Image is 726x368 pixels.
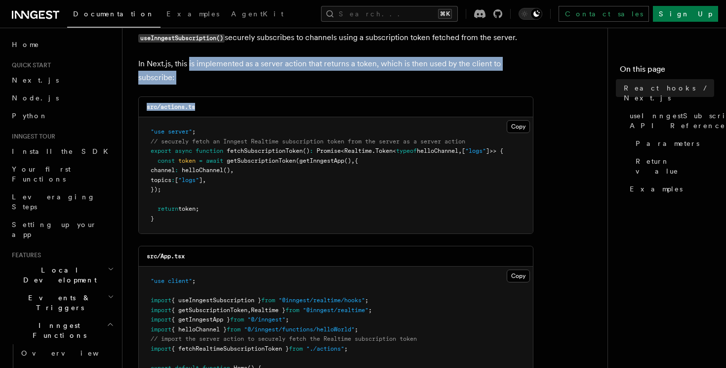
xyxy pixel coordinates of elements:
[67,3,161,28] a: Documentation
[636,156,714,176] span: Return value
[12,165,71,183] span: Your first Functions
[8,216,116,243] a: Setting up your app
[303,307,368,314] span: "@inngest/realtime"
[147,103,195,110] code: src/actions.ts
[285,307,299,314] span: from
[626,180,714,198] a: Examples
[171,316,230,323] span: { getInngestApp }
[151,345,171,352] span: import
[192,128,196,135] span: ;
[151,277,192,284] span: "use client"
[247,316,285,323] span: "@/inngest"
[368,307,372,314] span: ;
[630,184,683,194] span: Examples
[351,157,355,164] span: ,
[158,157,175,164] span: const
[8,289,116,317] button: Events & Triggers
[306,345,344,352] span: "./actions"
[12,40,40,49] span: Home
[147,253,185,260] code: src/App.tsx
[158,205,178,212] span: return
[519,8,542,20] button: Toggle dark mode
[202,177,206,184] span: ,
[375,147,393,154] span: Token
[8,251,41,259] span: Features
[8,61,51,69] span: Quick start
[417,147,458,154] span: helloChannel
[296,157,299,164] span: (
[8,293,108,313] span: Events & Triggers
[303,147,310,154] span: ()
[151,167,175,174] span: channel
[182,167,223,174] span: helloChannel
[507,120,530,133] button: Copy
[178,205,199,212] span: token;
[225,3,289,27] a: AgentKit
[261,297,275,304] span: from
[8,265,108,285] span: Local Development
[12,193,95,211] span: Leveraging Steps
[12,76,59,84] span: Next.js
[289,345,303,352] span: from
[12,147,114,155] span: Install the SDK
[171,297,261,304] span: { useInngestSubscription }
[230,167,234,174] span: ,
[632,135,714,152] a: Parameters
[341,147,344,154] span: <
[632,152,714,180] a: Return value
[138,57,533,85] p: In Next.js, this is implemented as a server action that returns a token, which is then used by th...
[151,316,171,323] span: import
[17,344,116,362] a: Overview
[171,307,247,314] span: { getSubscriptionToken
[151,177,171,184] span: topics
[199,177,202,184] span: ]
[8,160,116,188] a: Your first Functions
[73,10,155,18] span: Documentation
[465,147,486,154] span: "logs"
[247,307,251,314] span: ,
[12,94,59,102] span: Node.js
[12,221,97,238] span: Setting up your app
[8,142,116,160] a: Install the SDK
[8,107,116,125] a: Python
[8,261,116,289] button: Local Development
[227,147,303,154] span: fetchSubscriptionToken
[486,147,503,154] span: ]>> {
[365,297,368,304] span: ;
[438,9,452,19] kbd: ⌘K
[171,345,289,352] span: { fetchRealtimeSubscriptionToken }
[21,349,123,357] span: Overview
[251,307,285,314] span: Realtime }
[8,133,55,140] span: Inngest tour
[344,345,348,352] span: ;
[227,326,241,333] span: from
[344,157,351,164] span: ()
[624,83,714,103] span: React hooks / Next.js
[393,147,396,154] span: <
[199,157,202,164] span: =
[151,147,171,154] span: export
[620,63,714,79] h4: On this page
[321,6,458,22] button: Search...⌘K
[8,89,116,107] a: Node.js
[462,147,465,154] span: [
[178,177,199,184] span: "logs"
[310,147,313,154] span: :
[138,31,533,45] p: securely subscribes to channels using a subscription token fetched from the server.
[8,321,107,340] span: Inngest Functions
[8,36,116,53] a: Home
[151,215,154,222] span: }
[151,335,417,342] span: // import the server action to securely fetch the Realtime subscription token
[178,157,196,164] span: token
[8,317,116,344] button: Inngest Functions
[175,167,178,174] span: :
[636,138,699,148] span: Parameters
[151,326,171,333] span: import
[138,34,225,43] code: useInngestSubscription()
[230,316,244,323] span: from
[355,326,358,333] span: ;
[175,147,192,154] span: async
[285,316,289,323] span: ;
[196,147,223,154] span: function
[244,326,355,333] span: "@/inngest/functions/helloWorld"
